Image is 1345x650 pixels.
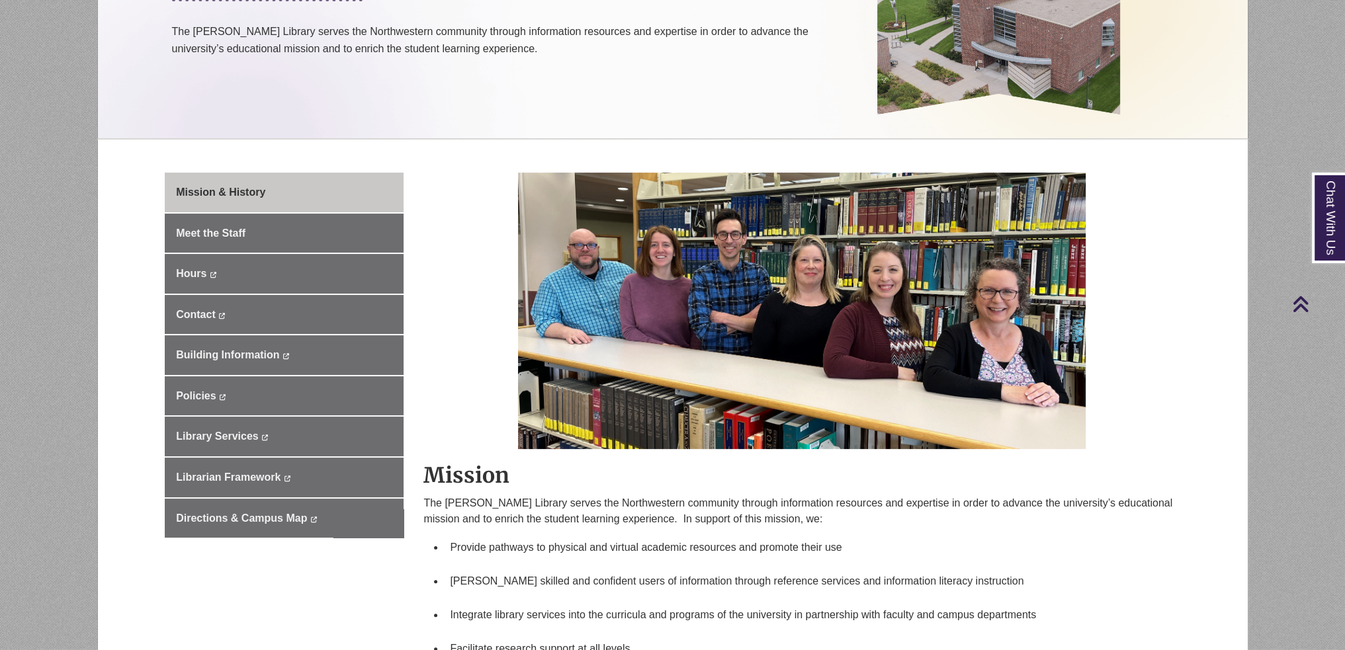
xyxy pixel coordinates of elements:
span: Directions & Campus Map [176,512,307,524]
p: The [PERSON_NAME] Library serves the Northwestern community through information resources and exp... [172,23,858,90]
i: This link opens in a new window [284,475,291,481]
a: Meet the Staff [165,214,404,253]
span: Policies [176,390,216,401]
a: Back to Top [1292,295,1342,313]
strong: Mission [423,462,509,489]
img: Berntsen Library Staff Directory [518,166,1086,450]
p: Provide pathways to physical and virtual academic resources and promote their use [450,540,1175,555]
span: Library Services [176,430,259,442]
a: Library Services [165,417,404,456]
i: This link opens in a new window [219,394,226,400]
a: Building Information [165,335,404,375]
i: This link opens in a new window [210,272,217,278]
span: Mission & History [176,186,265,198]
span: Contact [176,309,216,320]
i: This link opens in a new window [282,353,290,359]
a: Mission & History [165,173,404,212]
p: The [PERSON_NAME] Library serves the Northwestern community through information resources and exp... [423,495,1180,527]
div: Guide Page Menu [165,173,404,538]
a: Contact [165,295,404,335]
span: Librarian Framework [176,471,281,483]
i: This link opens in a new window [310,516,318,522]
p: Integrate library services into the curricula and programs of the university in partnership with ... [450,607,1175,623]
span: Building Information [176,349,279,360]
a: Policies [165,376,404,416]
a: Librarian Framework [165,458,404,497]
span: Meet the Staff [176,227,245,239]
p: [PERSON_NAME] skilled and confident users of information through reference services and informati... [450,573,1175,589]
i: This link opens in a new window [261,434,269,440]
i: This link opens in a new window [218,313,226,319]
a: Directions & Campus Map [165,499,404,538]
span: Hours [176,268,206,279]
a: Hours [165,254,404,294]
